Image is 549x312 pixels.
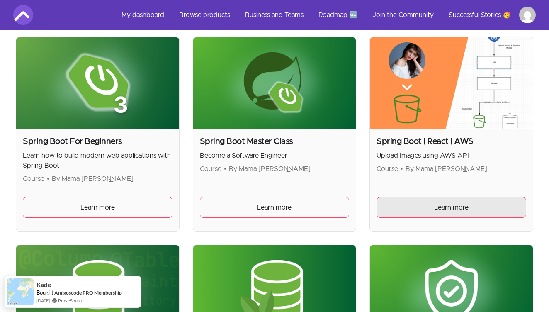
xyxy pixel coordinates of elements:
p: Learn how to build modern web applications with Spring Boot [23,151,172,171]
span: By Mama [PERSON_NAME] [229,166,311,172]
a: Join the Community [366,5,440,25]
span: Bought [36,289,53,296]
span: • [401,166,403,172]
span: Learn more [434,202,469,212]
img: Product image for Spring Boot For Beginners [16,37,179,129]
a: Amigoscode PRO Membership [54,290,122,296]
nav: Main [115,5,536,25]
h2: Spring Boot For Beginners [23,136,172,147]
span: Course [200,166,221,172]
img: Product image for Spring Boot Master Class [193,37,356,129]
img: Amigoscode logo [13,5,33,25]
p: Upload Images using AWS API [377,151,526,161]
span: Course [23,175,44,182]
a: Successful Stories 🥳 [442,5,517,25]
a: Learn more [200,197,350,218]
h2: Spring Boot | React | AWS [377,136,526,147]
img: Product image for Spring Boot | React | AWS [370,37,533,129]
a: Learn more [377,197,526,218]
h2: Spring Boot Master Class [200,136,350,147]
img: provesource social proof notification image [7,278,34,305]
a: Learn more [23,197,172,218]
img: Profile image for Med Amine Hamdaoui [519,7,536,23]
p: Become a Software Engineer [200,151,350,161]
span: [DATE] [36,297,50,304]
a: Business and Teams [238,5,310,25]
a: My dashboard [115,5,171,25]
span: Kade [36,281,51,288]
span: By Mama [PERSON_NAME] [406,166,487,172]
span: Course [377,166,398,172]
a: ProveSource [58,297,84,304]
span: By Mama [PERSON_NAME] [52,175,134,182]
span: Learn more [80,202,115,212]
span: • [224,166,226,172]
span: Learn more [257,202,292,212]
a: Roadmap 🆕 [312,5,364,25]
a: Browse products [172,5,237,25]
span: • [47,175,49,182]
